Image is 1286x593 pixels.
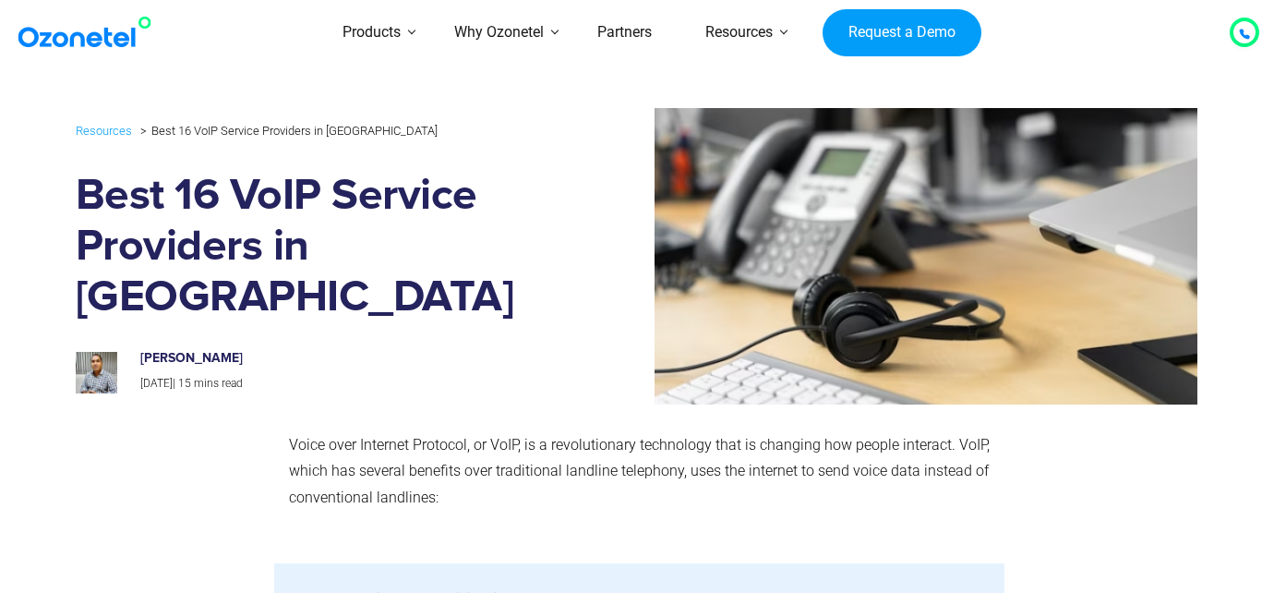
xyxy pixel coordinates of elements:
[140,374,530,394] p: |
[76,120,132,141] a: Resources
[178,377,191,390] span: 15
[140,351,530,367] h6: [PERSON_NAME]
[194,377,243,390] span: mins read
[289,436,990,507] span: Voice over Internet Protocol, or VoIP, is a revolutionary technology that is changing how people ...
[76,171,549,323] h1: Best 16 VoIP Service Providers in [GEOGRAPHIC_DATA]
[140,377,173,390] span: [DATE]
[823,9,980,57] a: Request a Demo
[76,352,117,393] img: prashanth-kancherla_avatar-200x200.jpeg
[136,119,438,142] li: Best 16 VoIP Service Providers in [GEOGRAPHIC_DATA]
